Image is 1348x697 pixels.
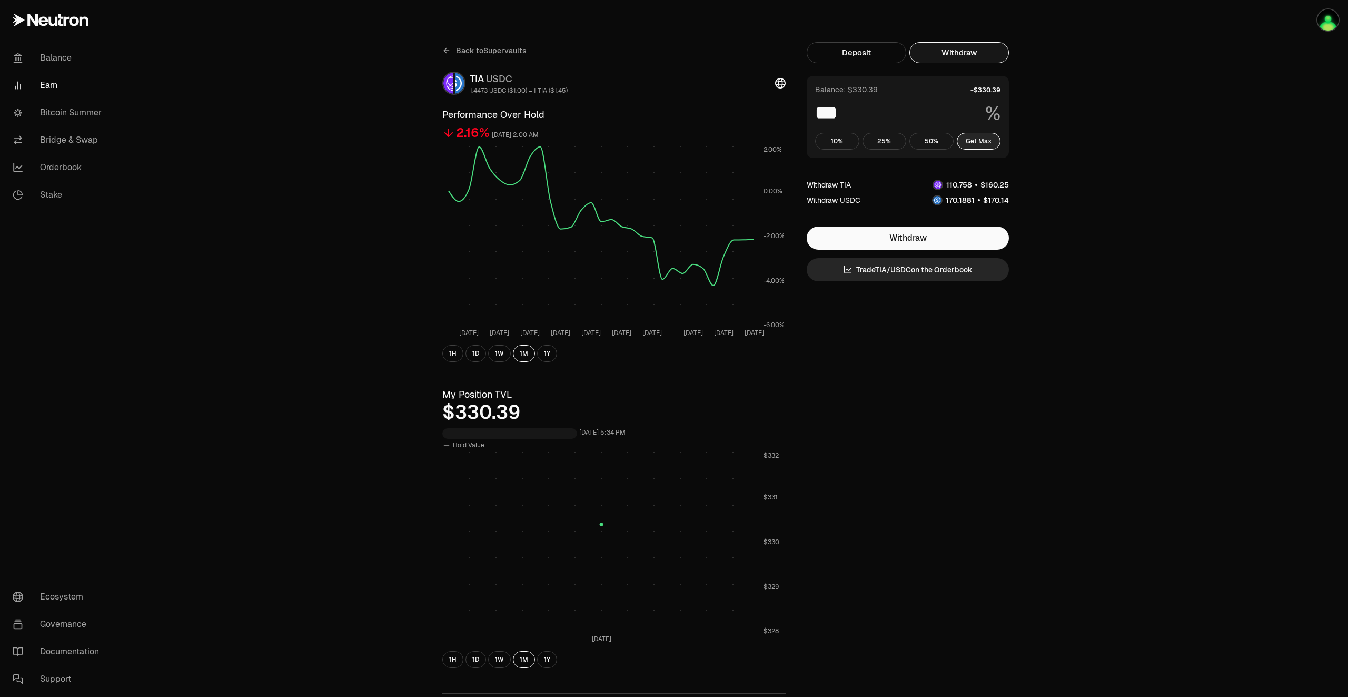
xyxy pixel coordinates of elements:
a: Stake [4,181,114,209]
tspan: $332 [764,451,779,460]
div: Balance: $330.39 [815,84,878,95]
tspan: 2.00% [764,145,782,154]
div: [DATE] 5:34 PM [579,427,626,439]
tspan: -4.00% [764,277,785,285]
tspan: [DATE] [612,329,631,337]
div: TIA [470,72,568,86]
tspan: [DATE] [459,329,479,337]
div: 1.4473 USDC ($1.00) = 1 TIA ($1.45) [470,86,568,95]
span: Back to Supervaults [456,45,527,56]
span: USDC [486,73,512,85]
span: % [985,103,1000,124]
button: 1D [465,651,486,668]
a: Bitcoin Summer [4,99,114,126]
button: 1Y [537,345,557,362]
button: 1W [488,651,511,668]
tspan: $331 [764,493,778,502]
button: Deposit [807,42,906,63]
button: 50% [909,133,954,150]
h3: Performance Over Hold [442,107,786,122]
a: Earn [4,72,114,99]
tspan: [DATE] [642,329,662,337]
tspan: [DATE] [490,329,509,337]
img: portefeuilleterra [1317,9,1339,31]
tspan: 0.00% [764,187,782,195]
a: Support [4,665,114,693]
button: Withdraw [807,227,1009,250]
img: TIA Logo [443,73,453,94]
img: TIA Logo [934,181,942,189]
tspan: [DATE] [683,329,703,337]
a: Documentation [4,638,114,665]
button: 1D [465,345,486,362]
button: 1M [513,651,535,668]
div: Withdraw TIA [807,180,851,190]
tspan: -2.00% [764,232,785,240]
button: 1H [442,651,463,668]
button: Withdraw [909,42,1009,63]
button: 1M [513,345,535,362]
tspan: -6.00% [764,321,785,329]
tspan: $330 [764,538,779,546]
button: 10% [815,133,859,150]
a: Balance [4,44,114,72]
tspan: [DATE] [745,329,764,337]
span: Hold Value [453,441,484,449]
button: Get Max [957,133,1001,150]
div: Withdraw USDC [807,195,860,205]
button: 1W [488,345,511,362]
div: $330.39 [442,402,786,423]
h3: My Position TVL [442,387,786,402]
div: [DATE] 2:00 AM [492,129,539,141]
img: USDC Logo [933,196,941,204]
a: TradeTIA/USDCon the Orderbook [807,258,1009,281]
tspan: [DATE] [551,329,570,337]
a: Bridge & Swap [4,126,114,154]
tspan: [DATE] [581,329,601,337]
img: USDC Logo [455,73,464,94]
tspan: $328 [764,627,779,635]
a: Ecosystem [4,583,114,611]
button: 25% [863,133,907,150]
a: Orderbook [4,154,114,181]
tspan: [DATE] [592,635,611,643]
a: Back toSupervaults [442,42,527,59]
div: 2.16% [456,124,490,141]
button: 1H [442,345,463,362]
tspan: [DATE] [520,329,540,337]
tspan: $329 [764,583,779,591]
a: Governance [4,611,114,638]
button: 1Y [537,651,557,668]
tspan: [DATE] [714,329,734,337]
